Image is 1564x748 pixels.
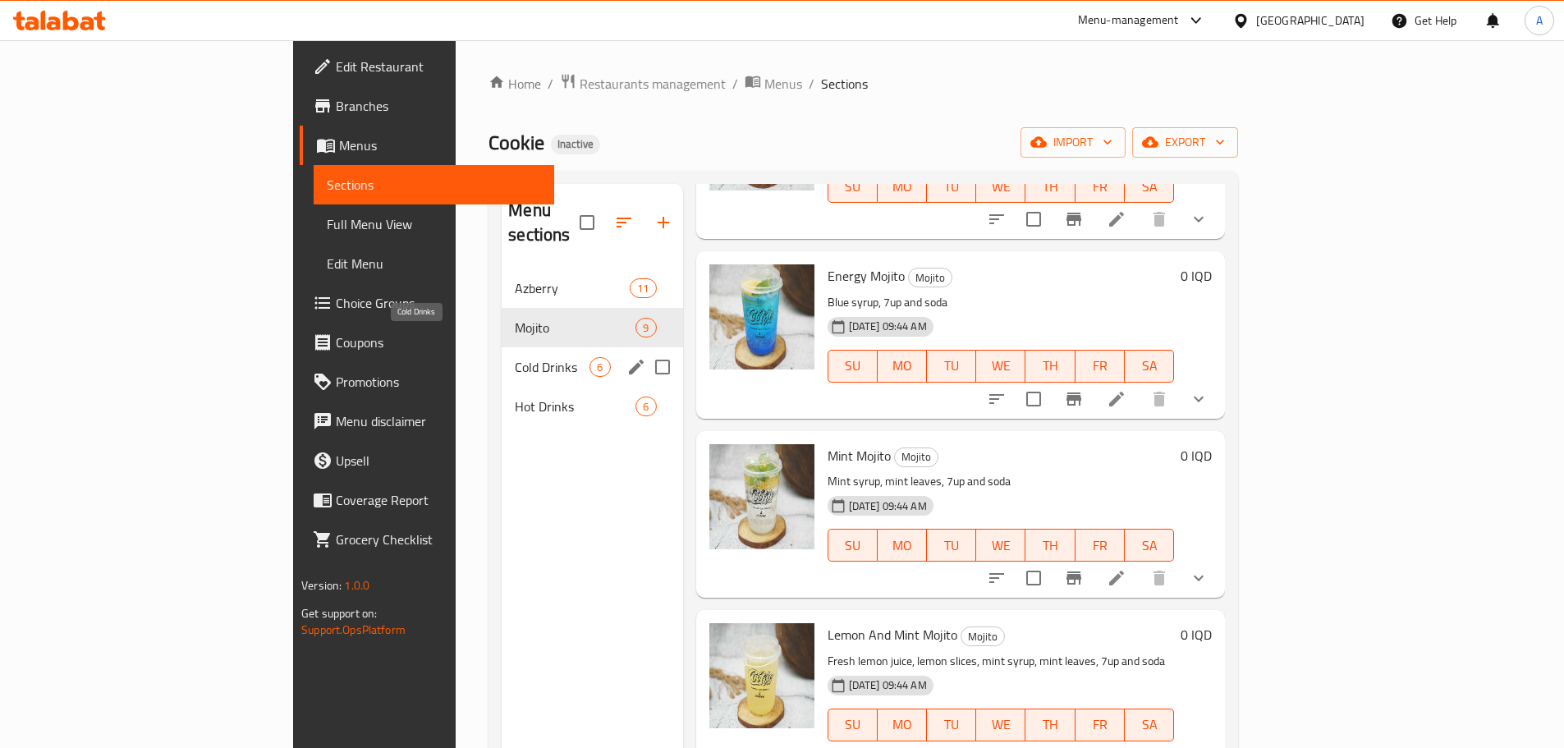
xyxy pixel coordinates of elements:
button: SA [1125,350,1174,383]
button: delete [1140,379,1179,419]
span: Menu disclaimer [336,411,541,431]
span: Mojito [515,318,635,337]
span: TH [1032,175,1068,199]
span: Azberry [515,278,630,298]
p: Fresh lemon juice, lemon slices, mint syrup, mint leaves, 7up and soda [828,651,1175,672]
img: Energy Mojito [709,264,814,369]
div: items [635,397,656,416]
span: 6 [590,360,609,375]
span: Select to update [1016,382,1051,416]
nav: breadcrumb [488,73,1238,94]
button: SU [828,529,878,562]
button: TH [1025,529,1075,562]
span: FR [1082,713,1118,737]
button: show more [1179,558,1218,598]
a: Restaurants management [560,73,726,94]
span: Get support on: [301,603,377,624]
span: Lemon And Mint Mojito [828,622,957,647]
a: Sections [314,165,554,204]
span: Sort sections [604,203,644,242]
span: Version: [301,575,342,596]
button: sort-choices [977,379,1016,419]
span: Mojito [909,268,952,287]
a: Support.OpsPlatform [301,619,406,640]
a: Edit Restaurant [300,47,554,86]
h6: 0 IQD [1181,264,1212,287]
a: Menus [745,73,802,94]
span: Energy Mojito [828,264,905,288]
span: A [1536,11,1543,30]
span: import [1034,132,1112,153]
div: Mojito [908,268,952,287]
p: Mint syrup, mint leaves, 7up and soda [828,471,1175,492]
span: [DATE] 09:44 AM [842,677,933,693]
h6: 0 IQD [1181,444,1212,467]
span: Menus [339,135,541,155]
img: Lemon And Mint Mojito [709,623,814,728]
button: TH [1025,709,1075,741]
span: WE [983,713,1019,737]
a: Choice Groups [300,283,554,323]
button: FR [1076,709,1125,741]
svg: Show Choices [1189,389,1209,409]
div: Cold Drinks6edit [502,347,682,387]
span: 11 [631,281,655,296]
span: SU [835,354,871,378]
span: Grocery Checklist [336,530,541,549]
button: export [1132,127,1238,158]
span: SA [1131,354,1167,378]
span: FR [1082,354,1118,378]
button: show more [1179,200,1218,239]
a: Menus [300,126,554,165]
a: Promotions [300,362,554,402]
span: TU [933,354,970,378]
span: 1.0.0 [344,575,369,596]
span: Mint Mojito [828,443,891,468]
span: TH [1032,534,1068,558]
span: Coupons [336,333,541,352]
button: TU [927,529,976,562]
button: show more [1179,379,1218,419]
span: WE [983,534,1019,558]
span: Mojito [895,447,938,466]
button: delete [1140,200,1179,239]
button: SU [828,170,878,203]
button: MO [878,529,927,562]
p: Blue syrup, 7up and soda [828,292,1175,313]
span: Sections [821,74,868,94]
div: Mojito [961,626,1005,646]
span: TH [1032,354,1068,378]
span: Promotions [336,372,541,392]
span: MO [884,175,920,199]
button: FR [1076,170,1125,203]
span: Full Menu View [327,214,541,234]
a: Edit menu item [1107,389,1126,409]
span: SA [1131,175,1167,199]
span: 9 [636,320,655,336]
a: Coverage Report [300,480,554,520]
button: TU [927,170,976,203]
a: Grocery Checklist [300,520,554,559]
span: Cold Drinks [515,357,589,377]
span: Select all sections [570,205,604,240]
span: WE [983,175,1019,199]
button: import [1020,127,1126,158]
span: Select to update [1016,561,1051,595]
button: MO [878,709,927,741]
button: delete [1140,558,1179,598]
a: Full Menu View [314,204,554,244]
button: TH [1025,170,1075,203]
nav: Menu sections [502,262,682,433]
div: Mojito9 [502,308,682,347]
span: [DATE] 09:44 AM [842,319,933,334]
span: Branches [336,96,541,116]
button: edit [624,355,649,379]
span: TU [933,713,970,737]
span: Edit Restaurant [336,57,541,76]
div: [GEOGRAPHIC_DATA] [1256,11,1364,30]
a: Edit menu item [1107,568,1126,588]
span: WE [983,354,1019,378]
span: 6 [636,399,655,415]
button: TH [1025,350,1075,383]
